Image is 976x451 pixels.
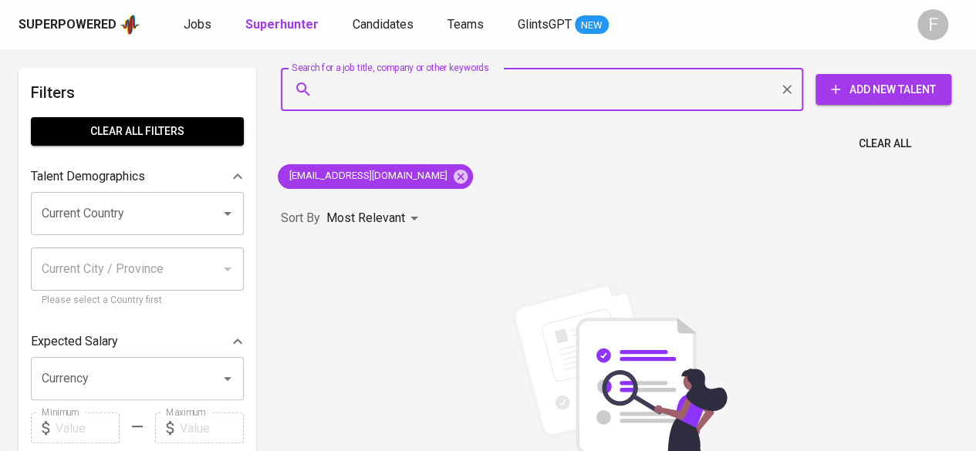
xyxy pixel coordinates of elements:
[180,412,244,443] input: Value
[828,80,939,99] span: Add New Talent
[31,80,244,105] h6: Filters
[518,15,609,35] a: GlintsGPT NEW
[43,122,231,141] span: Clear All filters
[56,412,120,443] input: Value
[31,332,118,351] p: Expected Salary
[447,17,484,32] span: Teams
[281,209,320,227] p: Sort By
[184,17,211,32] span: Jobs
[853,130,917,158] button: Clear All
[326,204,424,233] div: Most Relevant
[447,15,487,35] a: Teams
[31,326,244,357] div: Expected Salary
[19,13,140,36] a: Superpoweredapp logo
[31,117,244,146] button: Clear All filters
[31,167,145,186] p: Talent Demographics
[278,169,457,183] span: [EMAIL_ADDRESS][DOMAIN_NAME]
[245,17,319,32] b: Superhunter
[816,74,951,105] button: Add New Talent
[278,164,473,189] div: [EMAIL_ADDRESS][DOMAIN_NAME]
[776,79,798,100] button: Clear
[184,15,214,35] a: Jobs
[326,209,405,227] p: Most Relevant
[31,161,244,192] div: Talent Demographics
[19,16,117,34] div: Superpowered
[859,134,911,153] span: Clear All
[120,13,140,36] img: app logo
[42,293,233,308] p: Please select a Country first
[575,18,609,33] span: NEW
[217,203,238,224] button: Open
[353,17,414,32] span: Candidates
[245,15,322,35] a: Superhunter
[518,17,572,32] span: GlintsGPT
[917,9,948,40] div: F
[353,15,417,35] a: Candidates
[217,368,238,389] button: Open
